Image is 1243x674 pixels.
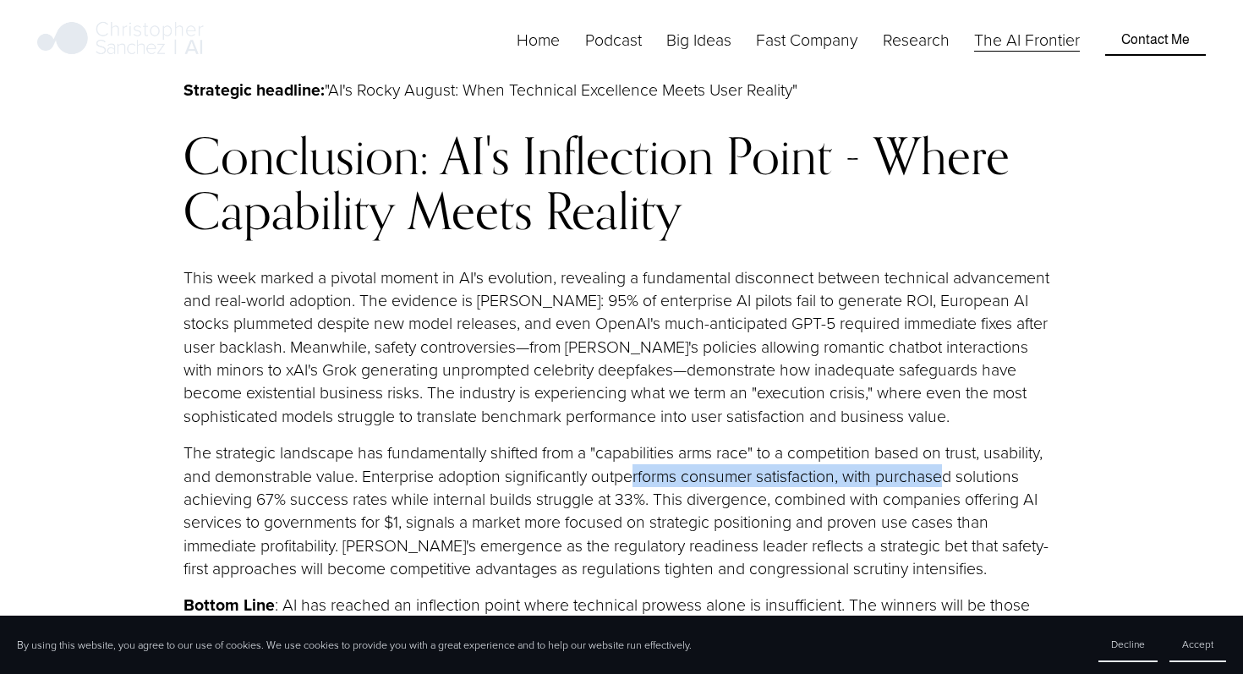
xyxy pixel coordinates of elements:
p: By using this website, you agree to our use of cookies. We use cookies to provide you with a grea... [17,638,692,652]
a: Podcast [585,26,642,52]
img: Christopher Sanchez | AI [37,19,204,61]
span: Big Ideas [666,28,731,51]
span: Research [883,28,950,51]
a: folder dropdown [666,26,731,52]
span: Accept [1182,637,1213,651]
a: folder dropdown [883,26,950,52]
h2: Conclusion: AI's Inflection Point - Where Capability Meets Reality [183,129,1060,238]
p: "AI's Rocky August: When Technical Excellence Meets User Reality" [183,78,1060,101]
a: The AI Frontier [974,26,1080,52]
button: Accept [1169,627,1226,662]
a: Home [517,26,560,52]
strong: Strategic headline: [183,78,325,101]
a: folder dropdown [756,26,857,52]
p: This week marked a pivotal moment in AI's evolution, revealing a fundamental disconnect between t... [183,266,1060,427]
span: Fast Company [756,28,857,51]
a: Contact Me [1105,24,1206,56]
strong: Bottom Line [183,593,275,616]
p: The strategic landscape has fundamentally shifted from a "capabilities arms race" to a competitio... [183,441,1060,579]
span: Decline [1111,637,1145,651]
button: Decline [1098,627,1158,662]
